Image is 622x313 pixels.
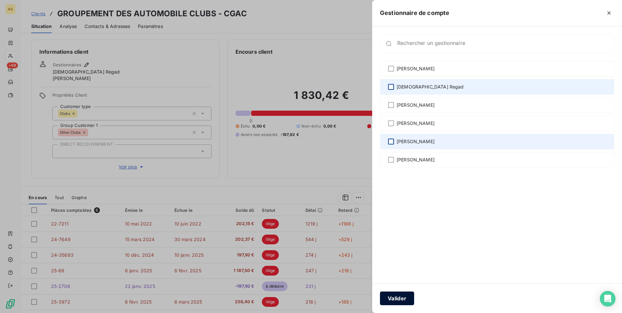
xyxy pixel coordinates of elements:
[380,292,414,305] button: Valider
[600,291,615,306] div: Open Intercom Messenger
[397,156,435,163] span: [PERSON_NAME]
[397,84,464,90] span: [DEMOGRAPHIC_DATA] Regad
[397,138,435,145] span: [PERSON_NAME]
[397,102,435,108] span: [PERSON_NAME]
[397,65,435,72] span: [PERSON_NAME]
[380,8,449,18] h5: Gestionnaire de compte
[397,40,614,47] input: placeholder
[397,120,435,127] span: [PERSON_NAME]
